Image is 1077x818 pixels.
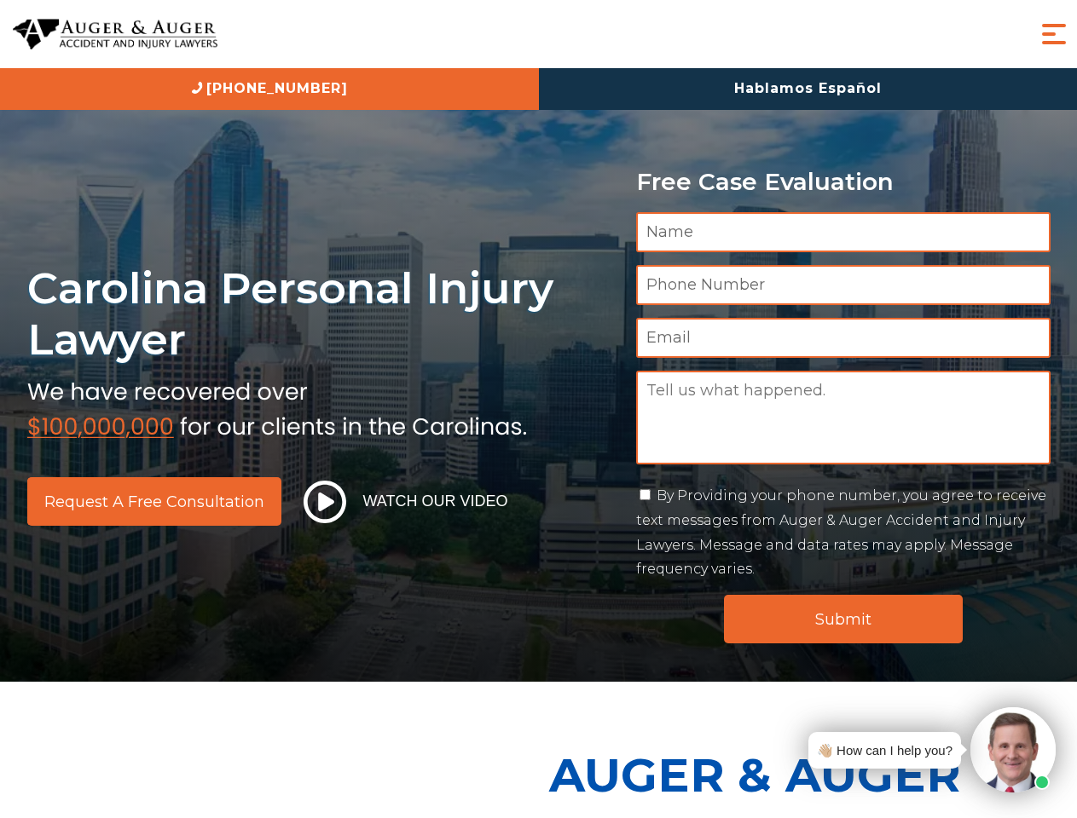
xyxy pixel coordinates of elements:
[549,733,1068,817] p: Auger & Auger
[636,265,1051,305] input: Phone Number
[1037,17,1071,51] button: Menu
[27,262,616,366] h1: Carolina Personal Injury Lawyer
[636,318,1051,358] input: Email
[636,169,1051,195] p: Free Case Evaluation
[970,707,1056,792] img: Intaker widget Avatar
[636,212,1051,252] input: Name
[636,487,1046,577] label: By Providing your phone number, you agree to receive text messages from Auger & Auger Accident an...
[817,739,953,762] div: 👋🏼 How can I help you?
[13,19,217,50] img: Auger & Auger Accident and Injury Lawyers Logo
[298,480,513,524] button: Watch Our Video
[27,374,527,439] img: sub text
[44,494,264,510] span: Request a Free Consultation
[724,595,963,643] input: Submit
[27,477,281,526] a: Request a Free Consultation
